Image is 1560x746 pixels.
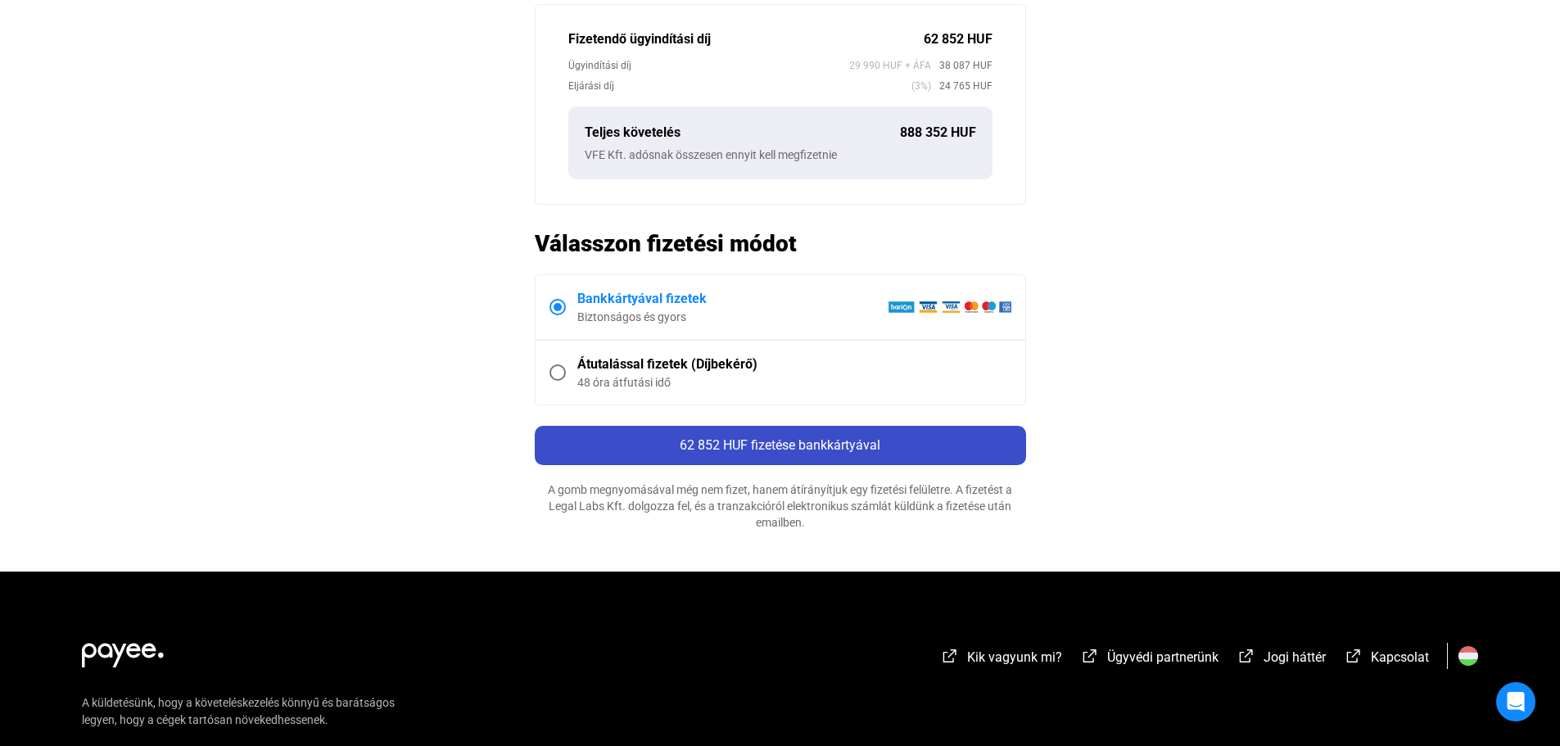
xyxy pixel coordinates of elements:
span: (3%) [911,78,931,94]
img: barion [888,301,1011,314]
span: 38 087 HUF [931,57,993,74]
span: 29 990 HUF + ÁFA [849,57,931,74]
span: Jogi háttér [1264,649,1326,665]
span: 62 852 HUF fizetése bankkártyával [680,437,880,453]
div: Bankkártyával fizetek [577,289,888,309]
div: VFE Kft. adósnak összesen ennyit kell megfizetnie [585,147,976,163]
img: external-link-white [1344,648,1363,664]
span: Kik vagyunk mi? [967,649,1062,665]
a: external-link-whiteÜgyvédi partnerünk [1080,652,1219,667]
div: 62 852 HUF [924,29,993,49]
img: external-link-white [1237,648,1256,664]
div: Teljes követelés [585,123,900,142]
button: 62 852 HUF fizetése bankkártyával [535,426,1026,465]
h2: Válasszon fizetési módot [535,229,1026,258]
div: Open Intercom Messenger [1496,682,1535,721]
img: external-link-white [1080,648,1100,664]
div: A gomb megnyomásával még nem fizet, hanem átírányítjuk egy fizetési felületre. A fizetést a Legal... [535,482,1026,531]
a: external-link-whiteKapcsolat [1344,652,1429,667]
span: Ügyvédi partnerünk [1107,649,1219,665]
span: Kapcsolat [1371,649,1429,665]
span: 24 765 HUF [931,78,993,94]
img: HU.svg [1458,646,1478,666]
a: external-link-whiteKik vagyunk mi? [940,652,1062,667]
div: Eljárási díj [568,78,911,94]
div: 888 352 HUF [900,123,976,142]
img: white-payee-white-dot.svg [82,634,164,667]
div: Ügyindítási díj [568,57,849,74]
div: Fizetendő ügyindítási díj [568,29,924,49]
a: external-link-whiteJogi háttér [1237,652,1326,667]
div: 48 óra átfutási idő [577,374,1011,391]
div: Biztonságos és gyors [577,309,888,325]
img: external-link-white [940,648,960,664]
div: Átutalással fizetek (Díjbekérő) [577,355,1011,374]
